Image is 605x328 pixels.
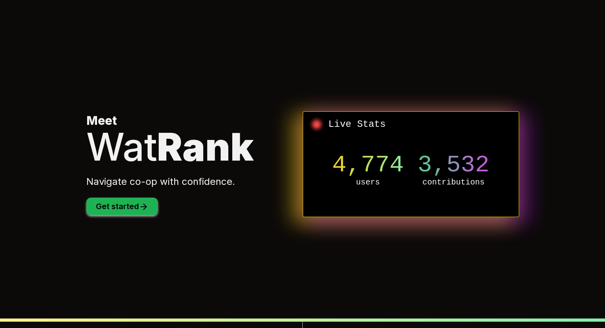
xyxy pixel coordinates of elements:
span: Wat [86,124,157,170]
h2: Live Stats [309,118,512,131]
p: 4,774 [325,153,411,177]
p: contributions [411,177,496,188]
p: 3,532 [411,153,496,177]
button: Get started [86,198,158,215]
p: users [325,177,411,188]
p: Navigate co-op with confidence. [86,175,303,188]
span: Rank [157,124,254,170]
h1: Meet [86,113,303,166]
a: Get started [86,203,158,211]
